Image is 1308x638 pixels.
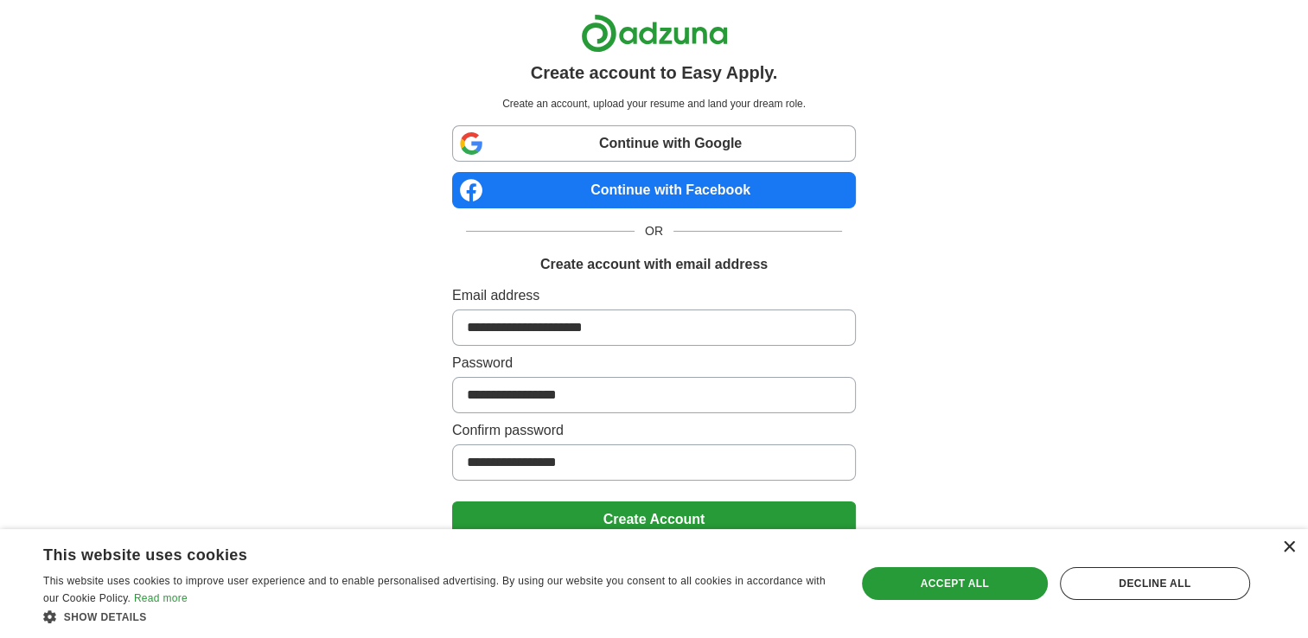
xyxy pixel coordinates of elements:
button: Create Account [452,501,856,538]
a: Continue with Google [452,125,856,162]
h1: Create account to Easy Apply. [531,60,778,86]
div: This website uses cookies [43,539,788,565]
a: Continue with Facebook [452,172,856,208]
h1: Create account with email address [540,254,768,275]
div: Decline all [1060,567,1250,600]
span: This website uses cookies to improve user experience and to enable personalised advertising. By u... [43,575,826,604]
label: Email address [452,285,856,306]
img: Adzuna logo [581,14,728,53]
label: Confirm password [452,420,856,441]
label: Password [452,353,856,373]
span: OR [635,222,673,240]
div: Close [1282,541,1295,554]
a: Read more, opens a new window [134,592,188,604]
p: Create an account, upload your resume and land your dream role. [456,96,852,112]
span: Show details [64,611,147,623]
div: Accept all [862,567,1048,600]
div: Show details [43,608,832,625]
